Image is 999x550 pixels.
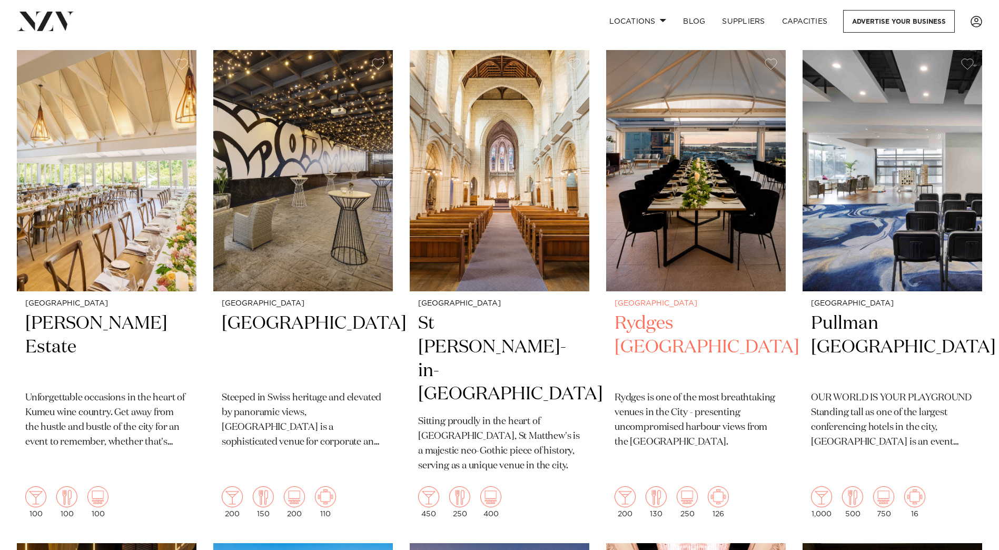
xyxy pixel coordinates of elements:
p: Steeped in Swiss heritage and elevated by panoramic views, [GEOGRAPHIC_DATA] is a sophisticated v... [222,391,384,450]
a: BLOG [675,10,714,33]
p: Unforgettable occasions in the heart of Kumeu wine country. Get away from the hustle and bustle o... [25,391,188,450]
h2: Rydges [GEOGRAPHIC_DATA] [615,312,777,383]
small: [GEOGRAPHIC_DATA] [418,300,581,308]
div: 126 [708,486,729,518]
img: theatre.png [677,486,698,507]
a: [GEOGRAPHIC_DATA] Rydges [GEOGRAPHIC_DATA] Rydges is one of the most breathtaking venues in the C... [606,50,786,526]
a: [GEOGRAPHIC_DATA] [PERSON_NAME] Estate Unforgettable occasions in the heart of Kumeu wine country... [17,50,196,526]
img: meeting.png [904,486,925,507]
img: meeting.png [315,486,336,507]
div: 250 [449,486,470,518]
img: theatre.png [284,486,305,507]
img: theatre.png [480,486,501,507]
a: [GEOGRAPHIC_DATA] Pullman [GEOGRAPHIC_DATA] OUR WORLD IS YOUR PLAYGROUND Standing tall as one of ... [803,50,982,526]
div: 250 [677,486,698,518]
div: 200 [222,486,243,518]
div: 400 [480,486,501,518]
img: cocktail.png [811,486,832,507]
img: dining.png [253,486,274,507]
a: Advertise your business [843,10,955,33]
div: 110 [315,486,336,518]
div: 100 [25,486,46,518]
div: 100 [87,486,108,518]
h2: Pullman [GEOGRAPHIC_DATA] [811,312,974,383]
img: cocktail.png [25,486,46,507]
h2: St [PERSON_NAME]-in-[GEOGRAPHIC_DATA] [418,312,581,407]
img: cocktail.png [222,486,243,507]
h2: [PERSON_NAME] Estate [25,312,188,383]
div: 100 [56,486,77,518]
small: [GEOGRAPHIC_DATA] [25,300,188,308]
div: 200 [615,486,636,518]
img: theatre.png [873,486,894,507]
img: cocktail.png [418,486,439,507]
img: meeting.png [708,486,729,507]
div: 150 [253,486,274,518]
img: dining.png [449,486,470,507]
small: [GEOGRAPHIC_DATA] [615,300,777,308]
small: [GEOGRAPHIC_DATA] [222,300,384,308]
p: OUR WORLD IS YOUR PLAYGROUND Standing tall as one of the largest conferencing hotels in the city,... [811,391,974,450]
div: 130 [646,486,667,518]
a: Capacities [774,10,836,33]
img: dining.png [646,486,667,507]
img: dining.png [842,486,863,507]
div: 500 [842,486,863,518]
div: 450 [418,486,439,518]
div: 16 [904,486,925,518]
a: Locations [601,10,675,33]
div: 200 [284,486,305,518]
p: Sitting proudly in the heart of [GEOGRAPHIC_DATA], St Matthew's is a majestic neo-Gothic piece of... [418,415,581,474]
small: [GEOGRAPHIC_DATA] [811,300,974,308]
p: Rydges is one of the most breathtaking venues in the City - presenting uncompromised harbour view... [615,391,777,450]
a: [GEOGRAPHIC_DATA] [GEOGRAPHIC_DATA] Steeped in Swiss heritage and elevated by panoramic views, [G... [213,50,393,526]
div: 1,000 [811,486,832,518]
img: dining.png [56,486,77,507]
a: [GEOGRAPHIC_DATA] St [PERSON_NAME]-in-[GEOGRAPHIC_DATA] Sitting proudly in the heart of [GEOGRAPH... [410,50,589,526]
h2: [GEOGRAPHIC_DATA] [222,312,384,383]
img: theatre.png [87,486,108,507]
a: SUPPLIERS [714,10,773,33]
div: 750 [873,486,894,518]
img: cocktail.png [615,486,636,507]
img: nzv-logo.png [17,12,74,31]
